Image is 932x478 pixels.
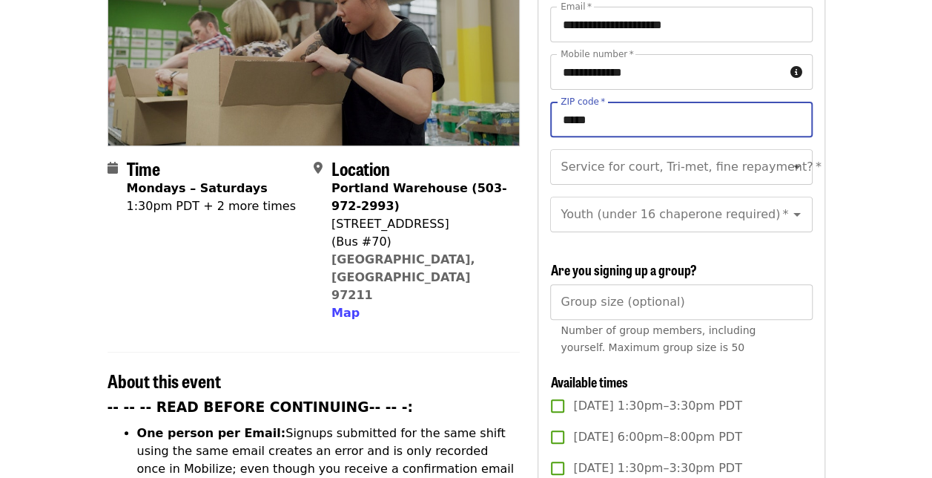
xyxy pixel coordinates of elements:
span: Are you signing up a group? [550,260,696,279]
input: [object Object] [550,284,812,320]
span: Time [127,155,160,181]
span: Number of group members, including yourself. Maximum group size is 50 [561,324,756,353]
span: [DATE] 6:00pm–8:00pm PDT [573,428,741,446]
input: Email [550,7,812,42]
strong: One person per Email: [137,426,286,440]
label: Mobile number [561,50,633,59]
span: Available times [550,372,627,391]
i: map-marker-alt icon [314,161,323,175]
button: Open [787,204,807,225]
strong: Mondays – Saturdays [127,181,268,195]
span: [DATE] 1:30pm–3:30pm PDT [573,459,741,477]
button: Open [787,157,807,177]
div: (Bus #70) [331,233,508,251]
span: [DATE] 1:30pm–3:30pm PDT [573,397,741,415]
span: Map [331,306,360,320]
strong: Portland Warehouse (503-972-2993) [331,181,507,213]
strong: -- -- -- READ BEFORE CONTINUING-- -- -: [108,399,413,415]
div: 1:30pm PDT + 2 more times [127,197,296,215]
label: Email [561,2,592,11]
span: About this event [108,367,221,393]
i: calendar icon [108,161,118,175]
i: circle-info icon [790,65,802,79]
input: ZIP code [550,102,812,137]
div: [STREET_ADDRESS] [331,215,508,233]
span: Location [331,155,390,181]
label: ZIP code [561,97,605,106]
button: Map [331,304,360,322]
a: [GEOGRAPHIC_DATA], [GEOGRAPHIC_DATA] 97211 [331,252,475,302]
input: Mobile number [550,54,784,90]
